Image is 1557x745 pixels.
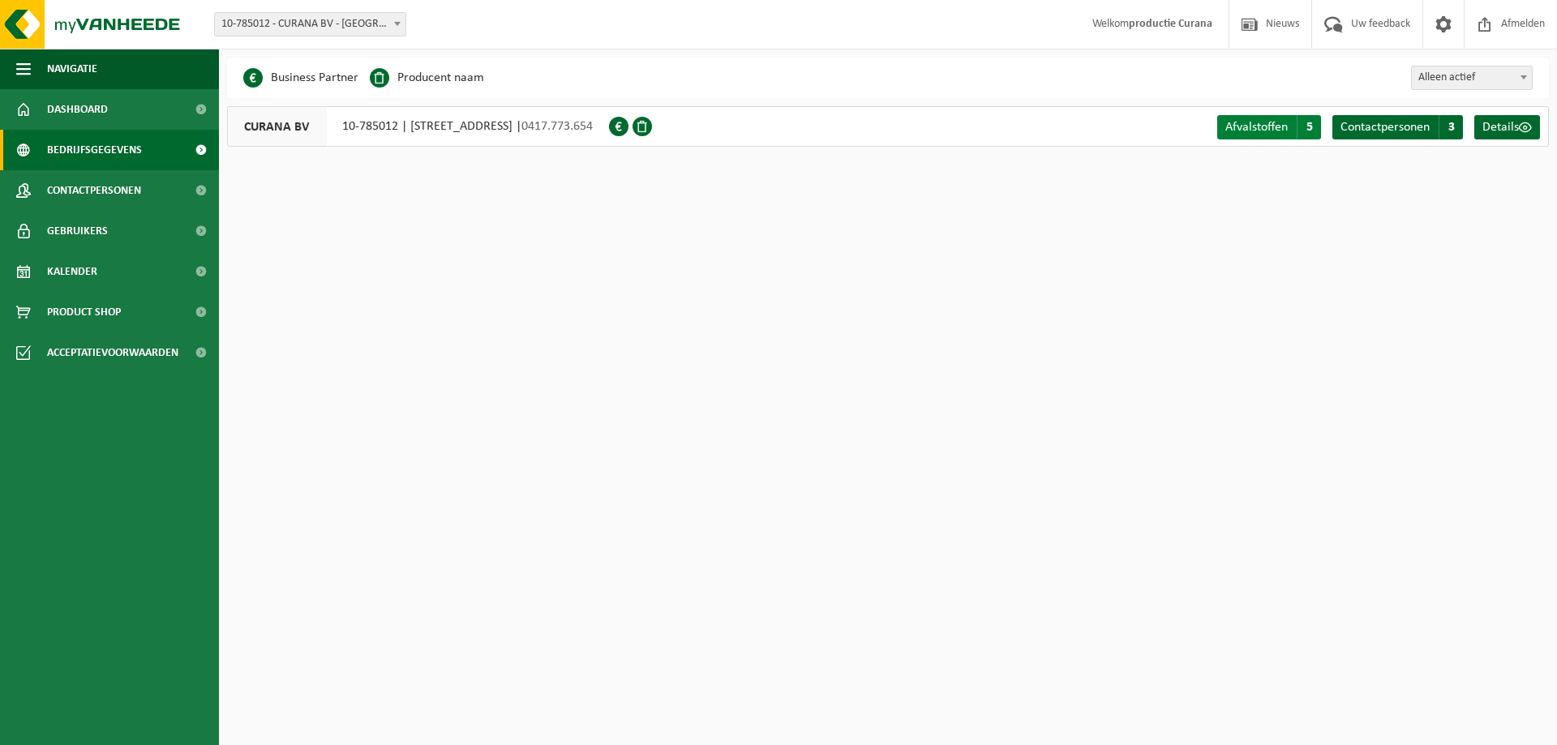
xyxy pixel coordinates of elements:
[47,292,121,332] span: Product Shop
[47,332,178,373] span: Acceptatievoorwaarden
[228,107,326,146] span: CURANA BV
[47,89,108,130] span: Dashboard
[47,49,97,89] span: Navigatie
[47,170,141,211] span: Contactpersonen
[1217,115,1321,139] a: Afvalstoffen 5
[521,120,593,133] span: 0417.773.654
[1225,121,1288,134] span: Afvalstoffen
[1297,115,1321,139] span: 5
[47,211,108,251] span: Gebruikers
[1412,66,1532,89] span: Alleen actief
[243,66,358,90] li: Business Partner
[1474,115,1540,139] a: Details
[1411,66,1533,90] span: Alleen actief
[1332,115,1463,139] a: Contactpersonen 3
[47,251,97,292] span: Kalender
[1439,115,1463,139] span: 3
[1482,121,1519,134] span: Details
[214,12,406,36] span: 10-785012 - CURANA BV - ARDOOIE
[370,66,484,90] li: Producent naam
[1129,18,1212,30] strong: productie Curana
[215,13,405,36] span: 10-785012 - CURANA BV - ARDOOIE
[227,106,609,147] div: 10-785012 | [STREET_ADDRESS] |
[1340,121,1430,134] span: Contactpersonen
[47,130,142,170] span: Bedrijfsgegevens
